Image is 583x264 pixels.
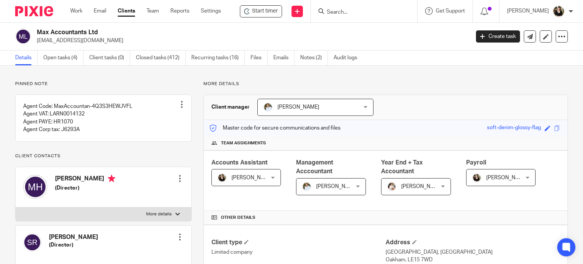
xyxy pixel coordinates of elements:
h3: Client manager [211,103,250,111]
div: Max Accountants Ltd [240,5,282,17]
img: Helen%20Campbell.jpeg [553,5,565,17]
a: Clients [118,7,135,15]
a: Team [147,7,159,15]
img: sarah-royle.jpg [263,103,273,112]
a: Email [94,7,106,15]
a: Audit logs [334,51,363,65]
span: [PERSON_NAME] [316,184,358,189]
a: Open tasks (4) [43,51,84,65]
span: Management Acccountant [296,160,333,174]
img: svg%3E [15,28,31,44]
p: More details [203,81,568,87]
a: Settings [201,7,221,15]
p: [GEOGRAPHIC_DATA], [GEOGRAPHIC_DATA] [386,248,560,256]
h5: (Director) [55,184,115,192]
p: [EMAIL_ADDRESS][DOMAIN_NAME] [37,37,465,44]
h4: Client type [211,239,386,247]
a: Create task [476,30,520,43]
a: Client tasks (0) [89,51,130,65]
h4: [PERSON_NAME] [49,233,98,241]
i: Primary [108,175,115,182]
span: Year End + Tax Accountant [381,160,423,174]
p: More details [146,211,172,217]
p: Pinned note [15,81,192,87]
h2: Max Accountants Ltd [37,28,379,36]
span: Start timer [252,7,278,15]
h5: (Director) [49,241,98,249]
img: Pixie [15,6,53,16]
input: Search [326,9,394,16]
a: Files [251,51,268,65]
p: [PERSON_NAME] [507,7,549,15]
p: Limited company [211,248,386,256]
span: Get Support [436,8,465,14]
span: [PERSON_NAME] [486,175,528,180]
img: svg%3E [23,175,47,199]
p: Client contacts [15,153,192,159]
a: Closed tasks (412) [136,51,186,65]
span: [PERSON_NAME] [277,104,319,110]
img: Helen%20Campbell.jpeg [472,173,481,182]
span: Accounts Assistant [211,160,268,166]
div: soft-denim-glossy-flag [487,124,541,133]
span: Team assignments [221,140,266,146]
span: [PERSON_NAME] [232,175,273,180]
img: sarah-royle.jpg [302,182,311,191]
img: Kayleigh%20Henson.jpeg [387,182,396,191]
span: Other details [221,215,255,221]
h4: Address [386,239,560,247]
h4: [PERSON_NAME] [55,175,115,184]
a: Reports [170,7,189,15]
a: Recurring tasks (16) [191,51,245,65]
a: Work [70,7,82,15]
img: svg%3E [23,233,41,251]
a: Notes (2) [300,51,328,65]
img: Helen%20Campbell.jpeg [217,173,227,182]
p: Master code for secure communications and files [210,124,340,132]
span: [PERSON_NAME] [401,184,443,189]
span: Payroll [466,160,486,166]
p: Oakham, LE15 7WD [386,256,560,264]
a: Details [15,51,38,65]
a: Emails [273,51,295,65]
